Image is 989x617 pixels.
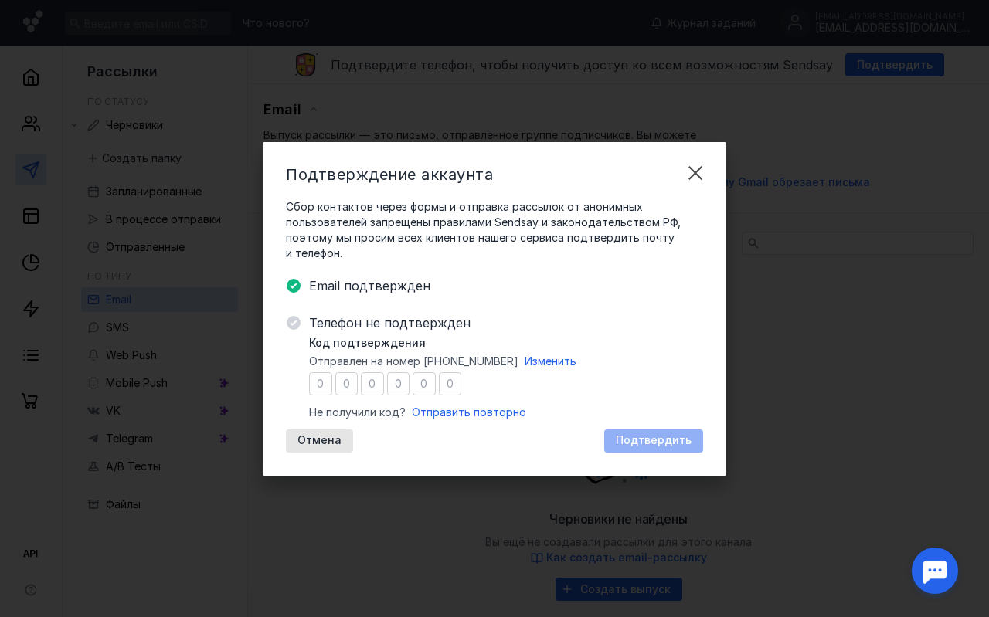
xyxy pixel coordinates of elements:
[361,372,384,395] input: 0
[525,354,576,369] button: Изменить
[439,372,462,395] input: 0
[335,372,359,395] input: 0
[309,372,332,395] input: 0
[412,405,526,420] button: Отправить повторно
[309,405,406,420] span: Не получили код?
[309,354,518,369] span: Отправлен на номер [PHONE_NUMBER]
[309,314,703,332] span: Телефон не подтвержден
[525,354,576,368] span: Изменить
[309,335,426,351] span: Код подтверждения
[309,276,703,295] span: Email подтвержден
[286,199,703,261] span: Сбор контактов через формы и отправка рассылок от анонимных пользователей запрещены правилами Sen...
[286,429,353,453] button: Отмена
[297,434,342,447] span: Отмена
[387,372,410,395] input: 0
[413,372,436,395] input: 0
[412,405,526,419] span: Отправить повторно
[286,165,493,184] span: Подтверждение аккаунта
